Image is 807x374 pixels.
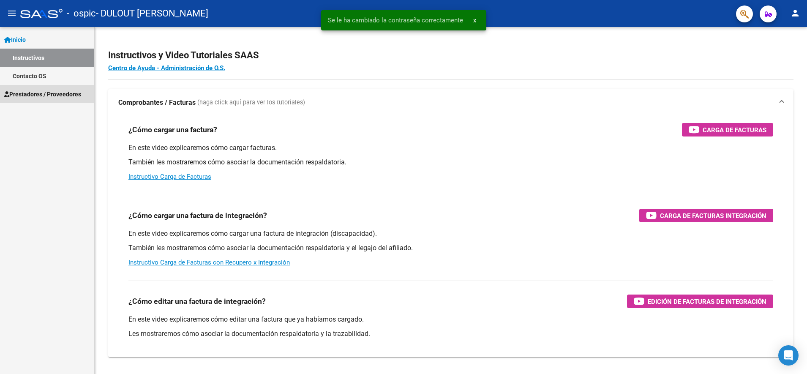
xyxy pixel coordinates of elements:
[128,315,773,324] p: En este video explicaremos cómo editar una factura que ya habíamos cargado.
[108,64,225,72] a: Centro de Ayuda - Administración de O.S.
[128,243,773,253] p: También les mostraremos cómo asociar la documentación respaldatoria y el legajo del afiliado.
[682,123,773,136] button: Carga de Facturas
[108,116,793,357] div: Comprobantes / Facturas (haga click aquí para ver los tutoriales)
[790,8,800,18] mat-icon: person
[108,89,793,116] mat-expansion-panel-header: Comprobantes / Facturas (haga click aquí para ver los tutoriales)
[660,210,766,221] span: Carga de Facturas Integración
[128,124,217,136] h3: ¿Cómo cargar una factura?
[703,125,766,135] span: Carga de Facturas
[96,4,208,23] span: - DULOUT [PERSON_NAME]
[118,98,196,107] strong: Comprobantes / Facturas
[67,4,96,23] span: - ospic
[473,16,476,24] span: x
[108,47,793,63] h2: Instructivos y Video Tutoriales SAAS
[128,229,773,238] p: En este video explicaremos cómo cargar una factura de integración (discapacidad).
[328,16,463,25] span: Se le ha cambiado la contraseña correctamente
[128,259,290,266] a: Instructivo Carga de Facturas con Recupero x Integración
[4,35,26,44] span: Inicio
[778,345,799,366] div: Open Intercom Messenger
[648,296,766,307] span: Edición de Facturas de integración
[197,98,305,107] span: (haga click aquí para ver los tutoriales)
[128,143,773,153] p: En este video explicaremos cómo cargar facturas.
[7,8,17,18] mat-icon: menu
[4,90,81,99] span: Prestadores / Proveedores
[466,13,483,28] button: x
[627,295,773,308] button: Edición de Facturas de integración
[639,209,773,222] button: Carga de Facturas Integración
[128,329,773,339] p: Les mostraremos cómo asociar la documentación respaldatoria y la trazabilidad.
[128,158,773,167] p: También les mostraremos cómo asociar la documentación respaldatoria.
[128,295,266,307] h3: ¿Cómo editar una factura de integración?
[128,173,211,180] a: Instructivo Carga de Facturas
[128,210,267,221] h3: ¿Cómo cargar una factura de integración?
